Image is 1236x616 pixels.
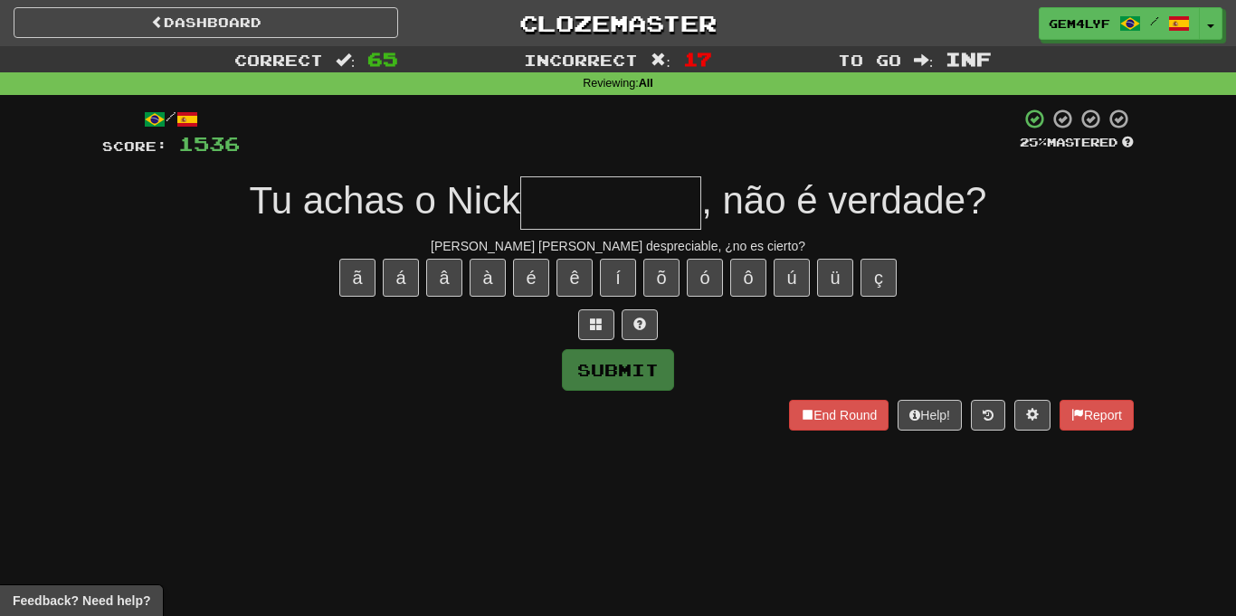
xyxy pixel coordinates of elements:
span: Score: [102,138,167,154]
button: Report [1060,400,1134,431]
span: Inf [946,48,992,70]
button: ü [817,259,853,297]
span: : [914,52,934,68]
div: / [102,108,240,130]
span: 65 [367,48,398,70]
span: / [1150,14,1159,27]
a: gem4lyf / [1039,7,1200,40]
button: Submit [562,349,674,391]
button: ú [774,259,810,297]
button: Round history (alt+y) [971,400,1005,431]
span: : [651,52,670,68]
span: Open feedback widget [13,592,150,610]
button: End Round [789,400,889,431]
button: ã [339,259,376,297]
span: 1536 [178,132,240,155]
span: Correct [234,51,323,69]
span: Tu achas o Nick [250,179,521,222]
span: gem4lyf [1049,15,1110,32]
strong: All [639,77,653,90]
button: Switch sentence to multiple choice alt+p [578,309,614,340]
span: , não é verdade? [701,179,986,222]
button: ô [730,259,766,297]
button: Single letter hint - you only get 1 per sentence and score half the points! alt+h [622,309,658,340]
button: ç [860,259,897,297]
span: : [336,52,356,68]
div: [PERSON_NAME] [PERSON_NAME] despreciable, ¿no es cierto? [102,237,1134,255]
button: õ [643,259,680,297]
button: á [383,259,419,297]
button: Help! [898,400,962,431]
button: ó [687,259,723,297]
span: To go [838,51,901,69]
div: Mastered [1020,135,1134,151]
button: ê [556,259,593,297]
button: â [426,259,462,297]
button: é [513,259,549,297]
button: à [470,259,506,297]
a: Clozemaster [425,7,810,39]
a: Dashboard [14,7,398,38]
button: í [600,259,636,297]
span: 17 [683,48,712,70]
span: Incorrect [524,51,638,69]
span: 25 % [1020,135,1047,149]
